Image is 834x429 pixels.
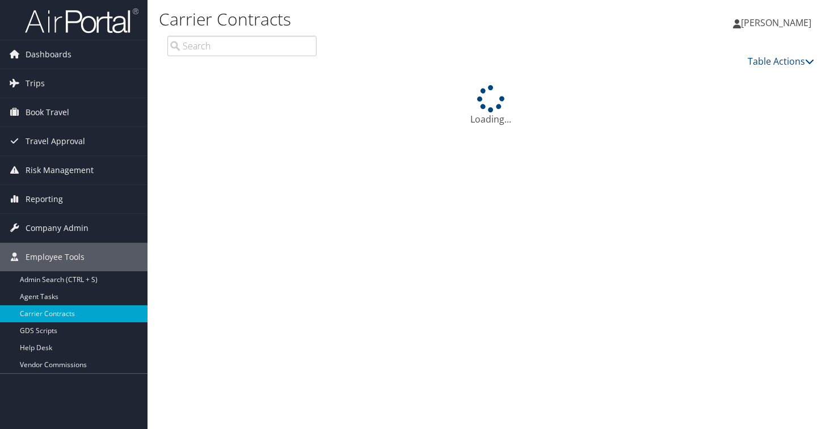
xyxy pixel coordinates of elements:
a: [PERSON_NAME] [733,6,823,40]
span: Dashboards [26,40,71,69]
h1: Carrier Contracts [159,7,601,31]
img: airportal-logo.png [25,7,138,34]
span: Employee Tools [26,243,85,271]
span: Reporting [26,185,63,213]
div: Loading... [159,85,823,126]
a: Table Actions [748,55,814,68]
span: [PERSON_NAME] [741,16,811,29]
span: Travel Approval [26,127,85,155]
span: Book Travel [26,98,69,127]
span: Risk Management [26,156,94,184]
span: Company Admin [26,214,89,242]
input: Search [167,36,317,56]
span: Trips [26,69,45,98]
